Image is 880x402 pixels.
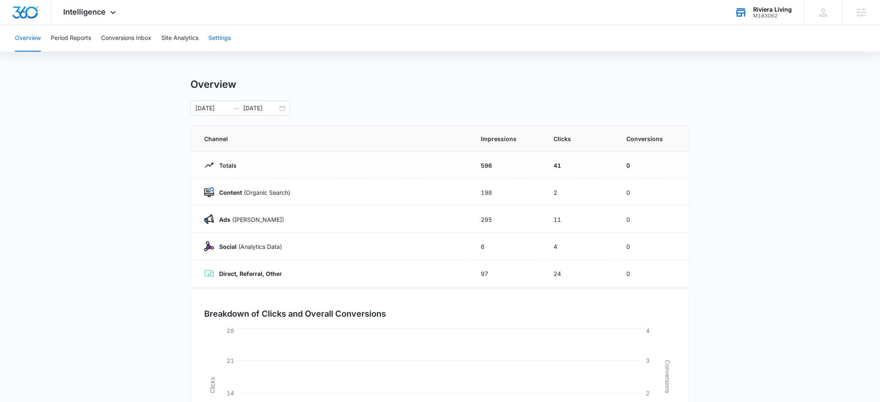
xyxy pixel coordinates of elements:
input: Start date [195,104,230,113]
button: Site Analytics [161,25,198,52]
td: 596 [471,152,544,179]
strong: Social [219,243,237,250]
td: 41 [544,152,616,179]
tspan: Conversions [664,360,671,393]
button: Period Reports [51,25,91,52]
img: Social [204,241,214,251]
td: 2 [544,179,616,206]
button: Overview [15,25,41,52]
td: 0 [616,260,689,287]
p: Totals [214,161,237,170]
span: swap-right [233,105,240,112]
p: (Organic Search) [214,188,290,197]
td: 0 [616,179,689,206]
span: Conversions [626,134,676,143]
div: account name [754,6,792,13]
input: End date [243,104,278,113]
p: (Analytics Data) [214,242,282,251]
tspan: 14 [227,390,234,397]
tspan: 28 [227,327,234,334]
td: 0 [616,233,689,260]
tspan: 4 [646,327,650,334]
span: to [233,105,240,112]
strong: Ads [219,216,230,223]
td: 4 [544,233,616,260]
span: Impressions [481,134,534,143]
td: 0 [616,152,689,179]
span: Intelligence [64,7,106,16]
button: Settings [208,25,231,52]
span: Clicks [554,134,606,143]
img: Ads [204,214,214,224]
p: ([PERSON_NAME]) [214,215,284,224]
td: 24 [544,260,616,287]
img: Content [204,187,214,197]
td: 0 [616,206,689,233]
td: 295 [471,206,544,233]
tspan: 2 [646,390,650,397]
strong: Direct, Referral, Other [219,270,282,277]
td: 97 [471,260,544,287]
tspan: 21 [227,357,234,364]
td: 11 [544,206,616,233]
td: 198 [471,179,544,206]
h1: Overview [190,78,236,91]
tspan: 3 [646,357,650,364]
button: Conversions Inbox [101,25,151,52]
div: account id [754,13,792,19]
tspan: Clicks [209,377,216,393]
strong: Content [219,189,242,196]
span: Channel [204,134,461,143]
td: 6 [471,233,544,260]
h3: Breakdown of Clicks and Overall Conversions [204,308,386,320]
